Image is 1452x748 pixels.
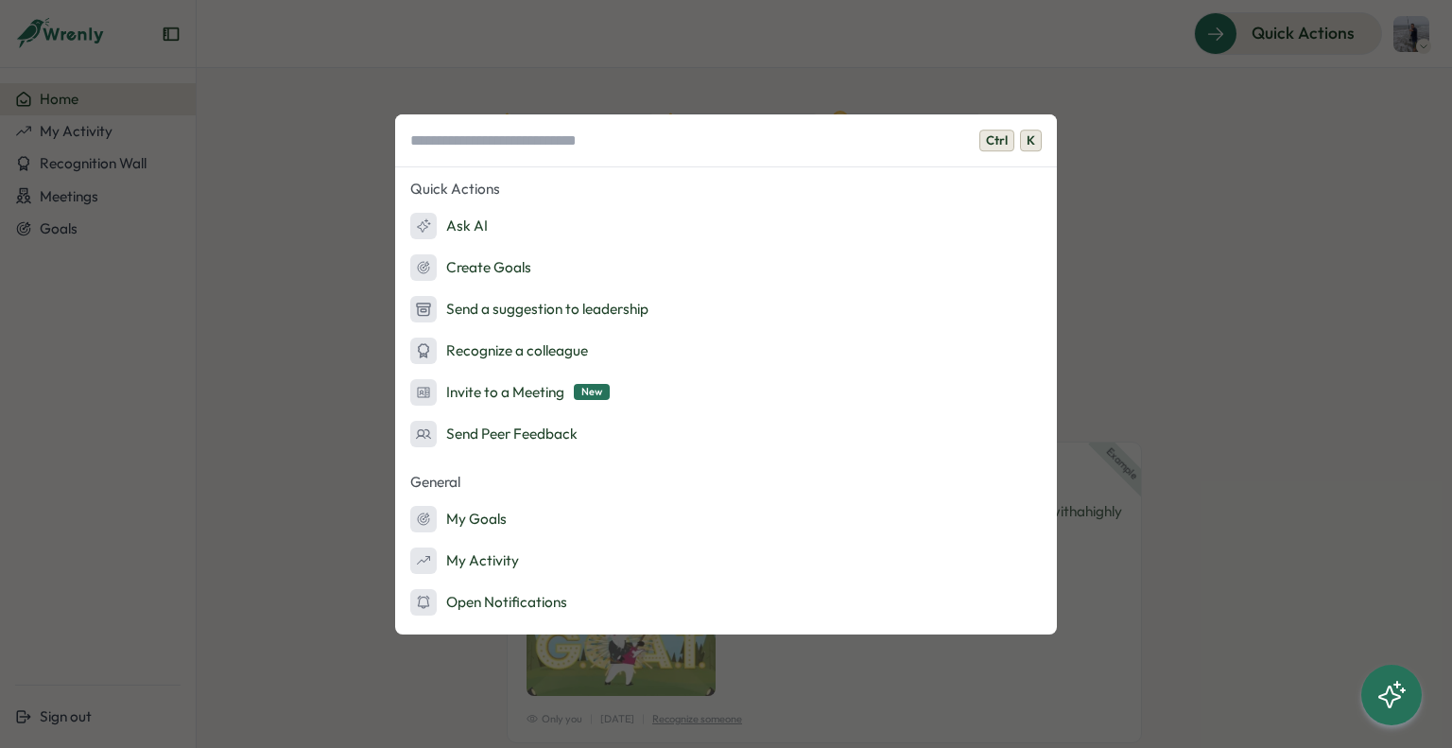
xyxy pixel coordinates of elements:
div: Open Notifications [410,589,567,616]
button: Invite to a MeetingNew [395,374,1057,411]
button: Ask AI [395,207,1057,245]
div: Send a suggestion to leadership [410,296,648,322]
button: Send a suggestion to leadership [395,290,1057,328]
div: Ask AI [410,213,488,239]
p: Quick Actions [395,175,1057,203]
span: New [574,384,610,400]
div: Recognize a colleague [410,338,588,364]
div: Invite to a Meeting [410,379,610,406]
button: Open Notifications [395,583,1057,621]
div: My Goals [410,506,507,532]
button: My Activity [395,542,1057,580]
button: Create Goals [395,249,1057,287]
span: Ctrl [979,130,1014,152]
div: My Activity [410,548,519,574]
button: Send Peer Feedback [395,415,1057,453]
div: Create Goals [410,254,531,281]
div: Send Peer Feedback [410,421,578,447]
button: Recognize a colleague [395,332,1057,370]
span: K [1020,130,1042,152]
button: My Goals [395,500,1057,538]
p: General [395,468,1057,496]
